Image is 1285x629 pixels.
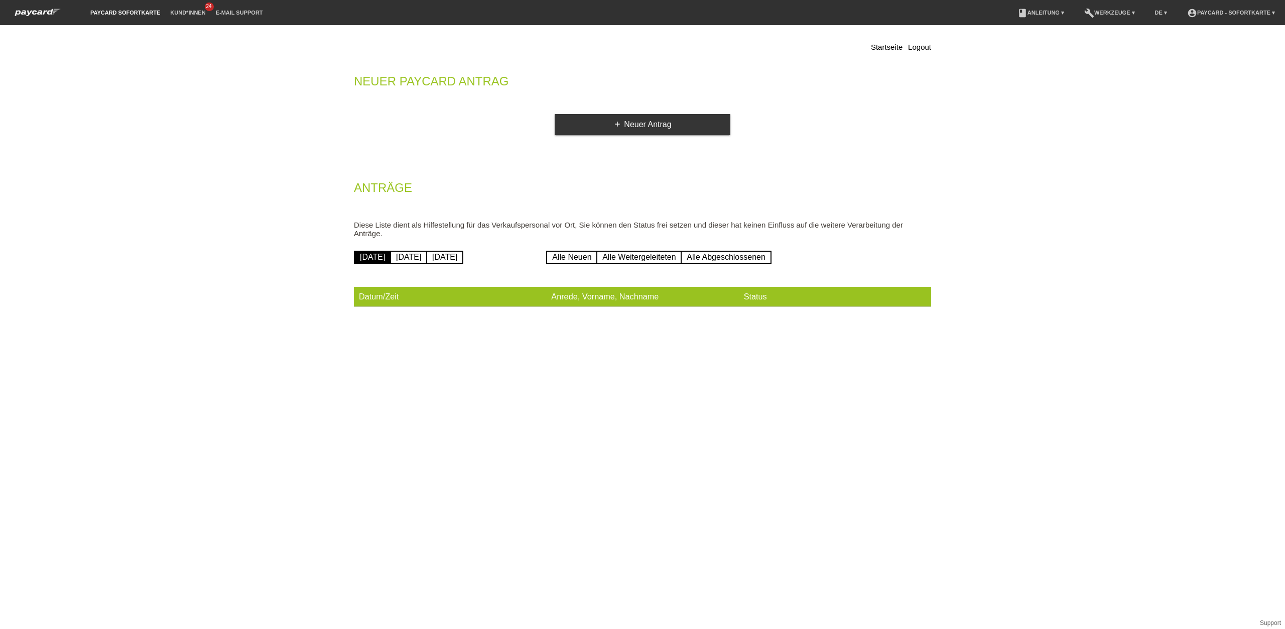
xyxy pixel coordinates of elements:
i: add [613,120,621,128]
h2: Neuer Paycard Antrag [354,76,931,91]
a: Kund*innen [165,10,210,16]
a: [DATE] [390,251,427,264]
a: [DATE] [354,251,391,264]
th: Status [739,287,931,307]
a: account_circlepaycard - Sofortkarte ▾ [1182,10,1280,16]
a: Startseite [871,43,903,51]
i: book [1017,8,1027,18]
a: bookAnleitung ▾ [1012,10,1069,16]
th: Datum/Zeit [354,287,546,307]
a: addNeuer Antrag [555,114,730,135]
a: Alle Neuen [546,251,597,264]
a: buildWerkzeuge ▾ [1079,10,1140,16]
a: E-Mail Support [211,10,268,16]
img: paycard Sofortkarte [10,7,65,18]
p: Diese Liste dient als Hilfestellung für das Verkaufspersonal vor Ort, Sie können den Status frei ... [354,221,931,238]
i: account_circle [1187,8,1197,18]
a: Support [1260,619,1281,626]
a: Alle Abgeschlossenen [681,251,772,264]
a: [DATE] [426,251,463,264]
a: paycard Sofortkarte [10,12,65,19]
a: Logout [908,43,931,51]
span: 24 [205,3,214,11]
a: Alle Weitergeleiteten [596,251,682,264]
a: DE ▾ [1150,10,1172,16]
a: paycard Sofortkarte [85,10,165,16]
h2: Anträge [354,183,931,198]
th: Anrede, Vorname, Nachname [546,287,738,307]
i: build [1084,8,1094,18]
